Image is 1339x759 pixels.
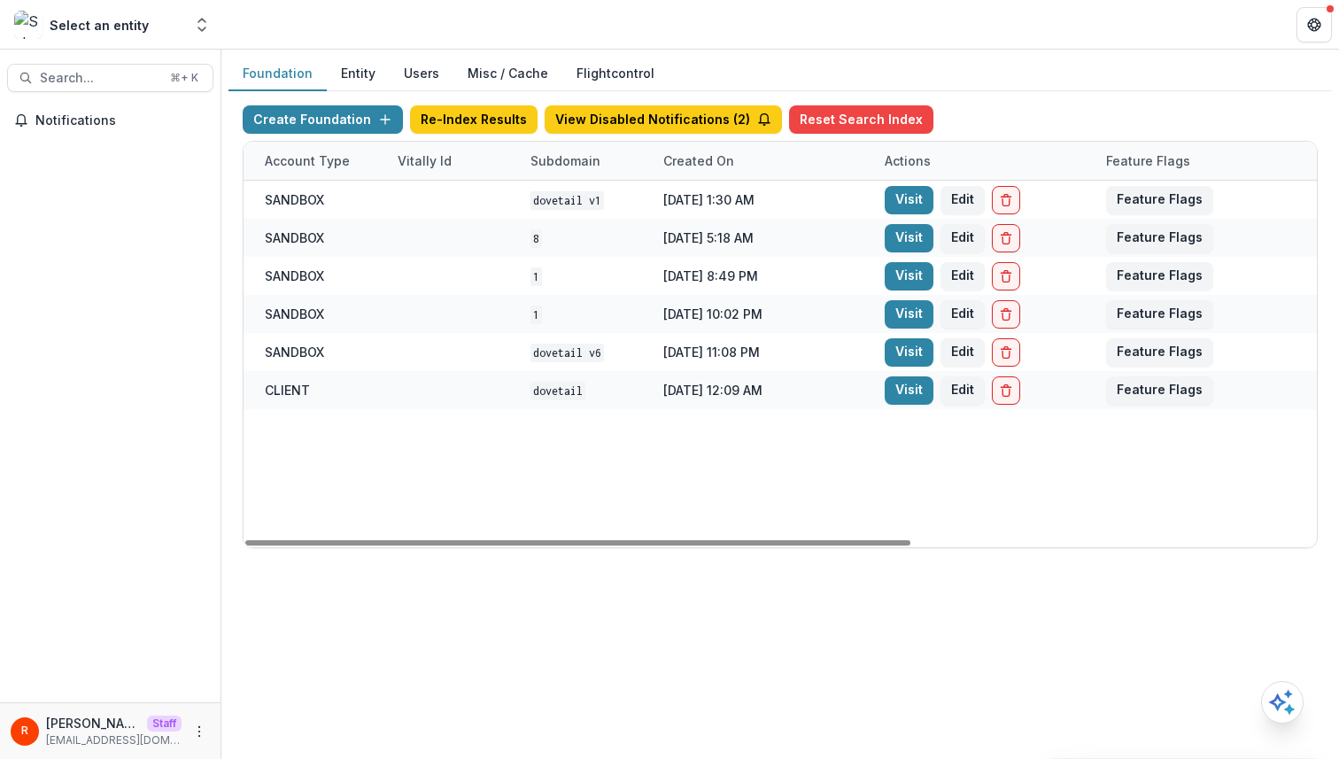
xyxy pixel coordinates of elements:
[940,338,985,367] button: Edit
[228,57,327,91] button: Foundation
[254,142,387,180] div: Account Type
[653,151,745,170] div: Created on
[653,181,874,219] div: [DATE] 1:30 AM
[653,219,874,257] div: [DATE] 5:18 AM
[1106,300,1213,329] button: Feature Flags
[653,333,874,371] div: [DATE] 11:08 PM
[653,371,874,409] div: [DATE] 12:09 AM
[46,714,140,732] p: [PERSON_NAME]
[530,267,542,286] code: 1
[940,376,985,405] button: Edit
[265,190,324,209] div: SANDBOX
[387,142,520,180] div: Vitally Id
[166,68,202,88] div: ⌘ + K
[265,343,324,361] div: SANDBOX
[653,257,874,295] div: [DATE] 8:49 PM
[410,105,538,134] button: Re-Index Results
[874,151,941,170] div: Actions
[653,142,874,180] div: Created on
[940,186,985,214] button: Edit
[189,721,210,742] button: More
[390,57,453,91] button: Users
[1095,142,1317,180] div: Feature Flags
[1106,376,1213,405] button: Feature Flags
[453,57,562,91] button: Misc / Cache
[265,267,324,285] div: SANDBOX
[1296,7,1332,43] button: Get Help
[874,142,1095,180] div: Actions
[265,381,310,399] div: CLIENT
[1106,338,1213,367] button: Feature Flags
[387,151,462,170] div: Vitally Id
[265,228,324,247] div: SANDBOX
[520,142,653,180] div: Subdomain
[885,224,933,252] a: Visit
[1261,681,1304,724] button: Open AI Assistant
[940,224,985,252] button: Edit
[530,229,542,248] code: 8
[577,64,654,82] a: Flightcontrol
[992,224,1020,252] button: Delete Foundation
[1106,224,1213,252] button: Feature Flags
[530,191,604,210] code: Dovetail V1
[940,300,985,329] button: Edit
[21,725,28,737] div: Raj
[992,338,1020,367] button: Delete Foundation
[885,262,933,290] a: Visit
[46,732,182,748] p: [EMAIL_ADDRESS][DOMAIN_NAME]
[327,57,390,91] button: Entity
[14,11,43,39] img: Select an entity
[50,16,149,35] div: Select an entity
[1095,151,1201,170] div: Feature Flags
[520,151,611,170] div: Subdomain
[254,151,360,170] div: Account Type
[992,300,1020,329] button: Delete Foundation
[7,106,213,135] button: Notifications
[789,105,933,134] button: Reset Search Index
[530,306,542,324] code: 1
[992,186,1020,214] button: Delete Foundation
[940,262,985,290] button: Edit
[545,105,782,134] button: View Disabled Notifications (2)
[885,376,933,405] a: Visit
[1106,186,1213,214] button: Feature Flags
[1106,262,1213,290] button: Feature Flags
[40,71,159,86] span: Search...
[190,7,214,43] button: Open entity switcher
[147,716,182,732] p: Staff
[265,305,324,323] div: SANDBOX
[243,105,403,134] button: Create Foundation
[885,186,933,214] a: Visit
[992,262,1020,290] button: Delete Foundation
[530,382,585,400] code: Dovetail
[35,113,206,128] span: Notifications
[885,300,933,329] a: Visit
[7,64,213,92] button: Search...
[992,376,1020,405] button: Delete Foundation
[653,295,874,333] div: [DATE] 10:02 PM
[530,344,604,362] code: Dovetail V6
[885,338,933,367] a: Visit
